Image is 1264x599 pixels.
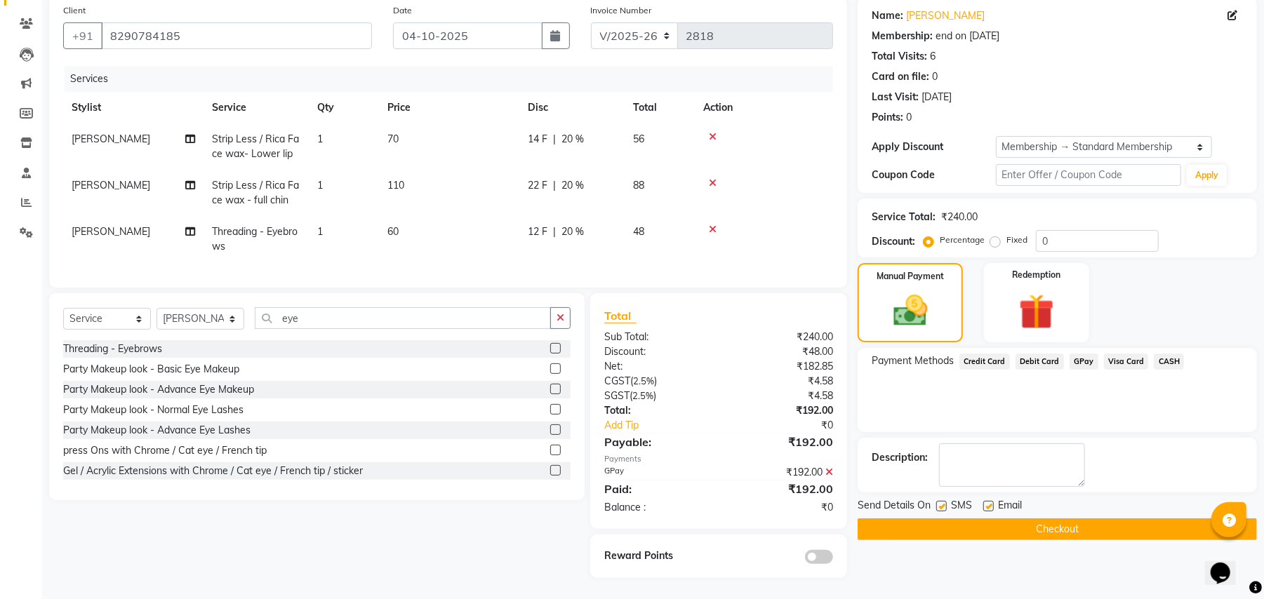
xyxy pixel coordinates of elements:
label: Date [393,4,412,17]
span: 20 % [561,224,584,239]
div: ₹182.85 [719,359,844,374]
iframe: chat widget [1205,543,1250,585]
div: GPay [594,465,719,480]
div: Sub Total: [594,330,719,344]
span: Strip Less / Rica Face wax- Lower lip [212,133,299,160]
span: 2.5% [633,375,654,386]
div: Party Makeup look - Advance Eye Lashes [63,423,251,438]
img: _gift.svg [1008,290,1065,334]
label: Manual Payment [877,270,944,283]
span: 56 [633,133,644,145]
span: 12 F [528,224,547,239]
span: 88 [633,179,644,191]
div: ( ) [594,389,719,403]
span: | [553,224,556,239]
div: Apply Discount [872,140,995,154]
span: SGST [604,389,630,402]
span: 1 [317,133,323,145]
div: Reward Points [594,548,719,564]
div: Party Makeup look - Basic Eye Makeup [63,362,239,377]
div: ₹192.00 [719,480,844,497]
div: Last Visit: [872,90,919,105]
div: Net: [594,359,719,374]
span: [PERSON_NAME] [72,225,150,238]
div: Total Visits: [872,49,927,64]
div: press Ons with Chrome / Cat eye / French tip [63,443,267,458]
th: Stylist [63,92,204,123]
span: CGST [604,375,630,387]
div: Gel / Acrylic Extensions with Chrome / Cat eye / French tip / sticker [63,464,363,478]
div: Party Makeup look - Advance Eye Makeup [63,382,254,397]
img: _cash.svg [883,291,938,330]
span: Threading - Eyebrows [212,225,298,253]
span: 1 [317,225,323,238]
th: Price [379,92,519,123]
span: SMS [951,498,972,516]
div: Services [65,66,844,92]
div: Discount: [594,344,719,359]
span: 48 [633,225,644,238]
th: Disc [519,92,625,123]
span: [PERSON_NAME] [72,179,150,191]
span: Payment Methods [872,354,954,368]
div: Total: [594,403,719,418]
input: Search or Scan [255,307,551,329]
div: Balance : [594,500,719,515]
div: end on [DATE] [936,29,999,43]
button: Apply [1187,165,1227,186]
div: ₹0 [719,500,844,515]
div: Points: [872,110,903,125]
div: Threading - Eyebrows [63,342,162,356]
div: Card on file: [872,69,929,84]
label: Client [63,4,86,17]
div: Coupon Code [872,168,995,182]
div: Discount: [872,234,915,249]
div: ₹4.58 [719,389,844,403]
label: Redemption [1012,269,1060,281]
span: 2.5% [632,390,653,401]
th: Service [204,92,309,123]
div: ₹4.58 [719,374,844,389]
div: ₹0 [740,418,844,433]
div: Description: [872,450,928,465]
input: Search by Name/Mobile/Email/Code [101,22,372,49]
span: Debit Card [1016,354,1064,370]
div: ₹48.00 [719,344,844,359]
span: CASH [1154,354,1184,370]
div: ( ) [594,374,719,389]
div: 0 [932,69,938,84]
div: Party Makeup look - Normal Eye Lashes [63,403,244,417]
label: Invoice Number [591,4,652,17]
span: Send Details On [858,498,931,516]
span: Credit Card [959,354,1010,370]
span: 20 % [561,132,584,147]
button: Checkout [858,518,1257,540]
div: Membership: [872,29,933,43]
span: 20 % [561,178,584,193]
th: Qty [309,92,379,123]
div: ₹192.00 [719,403,844,418]
div: [DATE] [922,90,952,105]
span: | [553,132,556,147]
div: ₹240.00 [941,210,978,224]
div: Payments [604,453,833,465]
div: Paid: [594,480,719,497]
div: Service Total: [872,210,936,224]
div: Payable: [594,433,719,450]
div: ₹192.00 [719,433,844,450]
span: 110 [387,179,404,191]
span: Total [604,309,637,323]
span: 22 F [528,178,547,193]
button: +91 [63,22,102,49]
th: Action [695,92,833,123]
span: GPay [1070,354,1098,370]
a: Add Tip [594,418,740,433]
span: 1 [317,179,323,191]
span: | [553,178,556,193]
span: 14 F [528,132,547,147]
a: [PERSON_NAME] [906,8,985,23]
span: 60 [387,225,399,238]
div: 0 [906,110,912,125]
div: ₹240.00 [719,330,844,344]
label: Percentage [940,234,985,246]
